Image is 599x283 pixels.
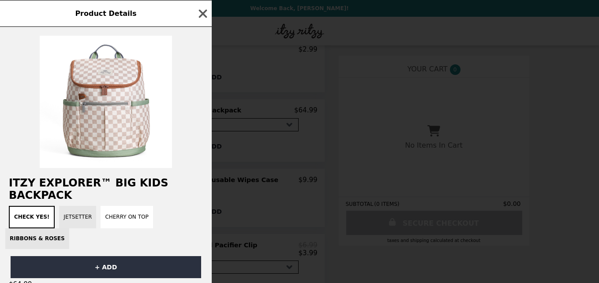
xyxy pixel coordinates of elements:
button: Check Yes! [9,206,55,228]
img: Check Yes! [40,36,172,168]
button: Cherry on Top [101,206,153,228]
button: Jetsetter [59,206,96,228]
span: Product Details [75,9,136,18]
button: + ADD [11,256,201,278]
